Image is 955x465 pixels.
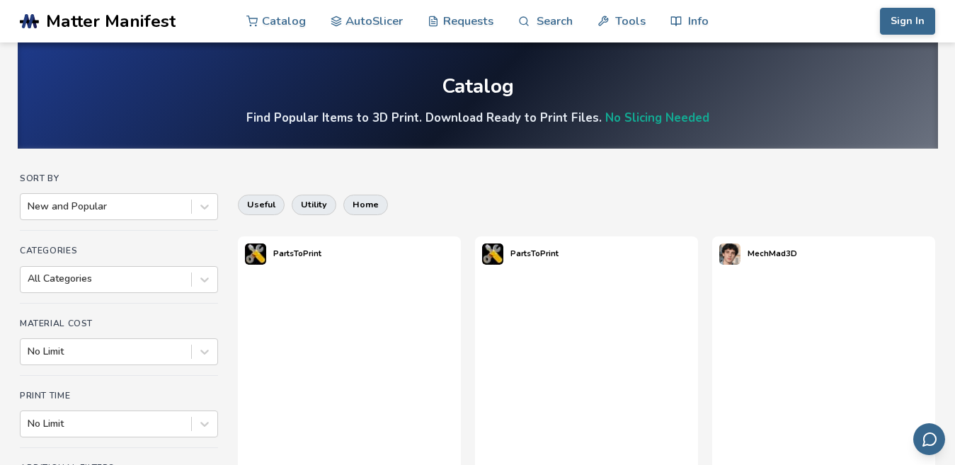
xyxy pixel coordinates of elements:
[238,236,328,272] a: PartsToPrint's profilePartsToPrint
[748,246,797,261] p: MechMad3D
[605,110,709,126] a: No Slicing Needed
[482,243,503,265] img: PartsToPrint's profile
[475,236,566,272] a: PartsToPrint's profilePartsToPrint
[20,318,218,328] h4: Material Cost
[273,246,321,261] p: PartsToPrint
[20,173,218,183] h4: Sort By
[246,110,709,126] h4: Find Popular Items to 3D Print. Download Ready to Print Files.
[28,273,30,285] input: All Categories
[343,195,388,214] button: home
[510,246,559,261] p: PartsToPrint
[712,236,804,272] a: MechMad3D's profileMechMad3D
[28,346,30,357] input: No Limit
[238,195,285,214] button: useful
[913,423,945,455] button: Send feedback via email
[442,76,514,98] div: Catalog
[28,201,30,212] input: New and Popular
[719,243,740,265] img: MechMad3D's profile
[46,11,176,31] span: Matter Manifest
[20,246,218,256] h4: Categories
[28,418,30,430] input: No Limit
[20,391,218,401] h4: Print Time
[880,8,935,35] button: Sign In
[245,243,266,265] img: PartsToPrint's profile
[292,195,336,214] button: utility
